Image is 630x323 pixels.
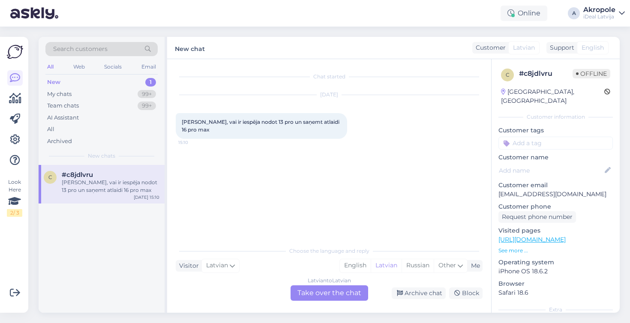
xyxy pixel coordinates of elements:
p: Safari 18.6 [498,288,613,297]
div: English [340,259,371,272]
div: Russian [402,259,434,272]
div: My chats [47,90,72,99]
div: 1 [145,78,156,87]
p: See more ... [498,247,613,254]
span: New chats [88,152,115,160]
div: Support [546,43,574,52]
input: Add name [499,166,603,175]
span: Latvian [206,261,228,270]
div: Customer information [498,113,613,121]
div: [DATE] [176,91,483,99]
div: Latvian to Latvian [308,277,351,284]
div: Look Here [7,178,22,217]
label: New chat [175,42,205,54]
div: iDeal Latvija [583,13,615,20]
span: #c8jdlvru [62,171,93,179]
p: [EMAIL_ADDRESS][DOMAIN_NAME] [498,190,613,199]
div: 2 / 3 [7,209,22,217]
a: [URL][DOMAIN_NAME] [498,236,566,243]
div: Me [468,261,480,270]
span: Other [438,261,456,269]
p: Customer name [498,153,613,162]
img: Askly Logo [7,44,23,60]
div: All [47,125,54,134]
div: All [45,61,55,72]
p: Customer email [498,181,613,190]
div: Socials [102,61,123,72]
div: Online [501,6,547,21]
span: Offline [573,69,610,78]
p: Customer tags [498,126,613,135]
div: Archive chat [392,287,446,299]
span: [PERSON_NAME], vai ir iespēja nodot 13 pro un saņemt atlaidi 16 pro max [182,119,341,133]
input: Add a tag [498,137,613,150]
a: AkropoleiDeal Latvija [583,6,625,20]
div: Extra [498,306,613,314]
div: 99+ [138,102,156,110]
div: Customer [472,43,506,52]
div: Email [140,61,158,72]
div: [DATE] 15:10 [134,194,159,200]
div: Akropole [583,6,615,13]
div: Archived [47,137,72,146]
div: AI Assistant [47,114,79,122]
div: Latvian [371,259,402,272]
span: Latvian [513,43,535,52]
div: [GEOGRAPHIC_DATA], [GEOGRAPHIC_DATA] [501,87,604,105]
p: iPhone OS 18.6.2 [498,267,613,276]
span: c [48,174,52,180]
div: Team chats [47,102,79,110]
div: Visitor [176,261,199,270]
div: Take over the chat [291,285,368,301]
div: Chat started [176,73,483,81]
span: Search customers [53,45,108,54]
div: Web [72,61,87,72]
p: Browser [498,279,613,288]
div: Choose the language and reply [176,247,483,255]
div: 99+ [138,90,156,99]
p: Visited pages [498,226,613,235]
div: Request phone number [498,211,576,223]
div: Block [449,287,483,299]
p: Operating system [498,258,613,267]
p: Customer phone [498,202,613,211]
div: # c8jdlvru [519,69,573,79]
span: 15:10 [178,139,210,146]
div: [PERSON_NAME], vai ir iespēja nodot 13 pro un saņemt atlaidi 16 pro max [62,179,159,194]
span: English [582,43,604,52]
div: New [47,78,60,87]
div: A [568,7,580,19]
span: c [506,72,510,78]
